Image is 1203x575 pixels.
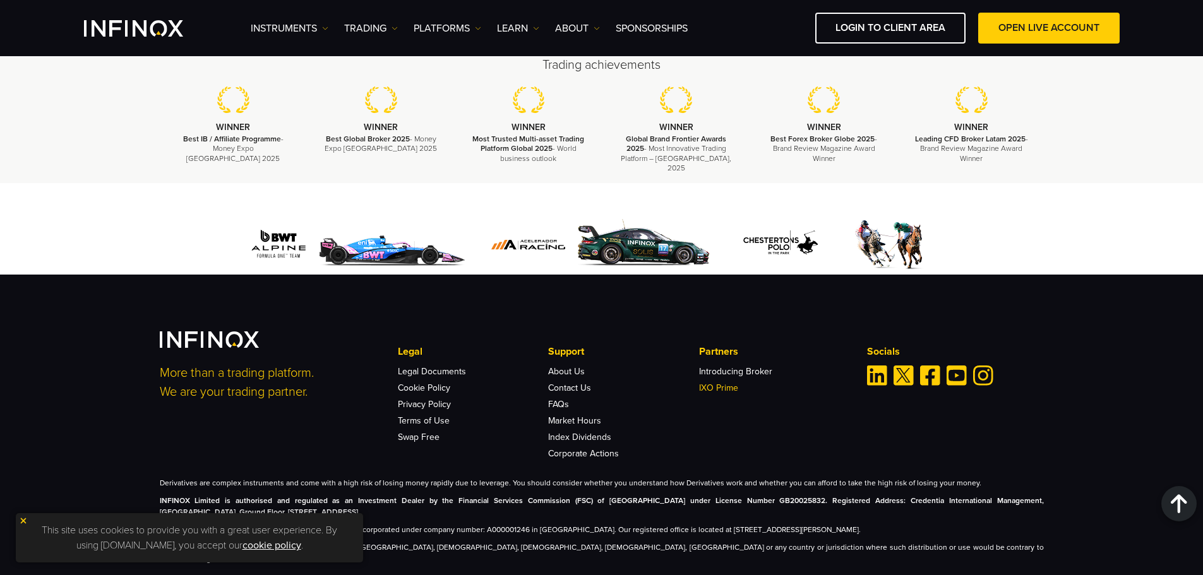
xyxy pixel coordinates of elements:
a: Cookie Policy [398,382,450,393]
h2: Trading achievements [160,56,1044,74]
a: Linkedin [867,365,887,386]
a: About Us [548,366,585,377]
strong: WINNER [216,122,250,133]
p: - Most Innovative Trading Platform – [GEOGRAPHIC_DATA], 2025 [618,134,734,173]
a: Swap Free [398,432,440,442]
strong: WINNER [364,122,398,133]
p: Legal [398,344,548,359]
p: - Money Expo [GEOGRAPHIC_DATA] 2025 [323,134,439,153]
strong: WINNER [954,122,988,133]
a: Twitter [894,365,914,386]
a: Market Hours [548,415,601,426]
a: SPONSORSHIPS [616,21,688,36]
a: PLATFORMS [414,21,481,36]
strong: Most Trusted Multi-asset Trading Platform Global 2025 [472,134,584,153]
strong: INFINOX Limited is authorised and regulated as an Investment Dealer by the Financial Services Com... [160,496,1044,516]
strong: Best Global Broker 2025 [326,134,410,143]
p: More than a trading platform. We are your trading partner. [160,364,381,401]
a: TRADING [344,21,398,36]
p: - Brand Review Magazine Award Winner [766,134,882,163]
a: Instagram [973,365,993,386]
img: yellow close icon [19,516,28,525]
p: Support [548,344,698,359]
p: Derivatives are complex instruments and come with a high risk of losing money rapidly due to leve... [160,477,1044,489]
strong: WINNER [512,122,546,133]
a: Contact Us [548,382,591,393]
a: Facebook [920,365,940,386]
strong: WINNER [659,122,693,133]
a: cookie policy [242,539,301,552]
strong: Leading CFD Broker Latam 2025 [915,134,1026,143]
strong: Best Forex Broker Globe 2025 [770,134,875,143]
p: - Money Expo [GEOGRAPHIC_DATA] 2025 [176,134,292,163]
p: This site uses cookies to provide you with a great user experience. By using [DOMAIN_NAME], you a... [22,519,357,556]
p: Partners [699,344,849,359]
a: FAQs [548,399,569,410]
strong: Best IB / Affiliate Programme [183,134,281,143]
a: OPEN LIVE ACCOUNT [978,13,1120,44]
a: Terms of Use [398,415,450,426]
a: Index Dividends [548,432,611,442]
a: ABOUT [555,21,600,36]
p: - World business outlook [470,134,587,163]
strong: Global Brand Frontier Awards 2025 [626,134,726,153]
p: Socials [867,344,1044,359]
p: The information on this site is not directed at residents of [GEOGRAPHIC_DATA], [DEMOGRAPHIC_DATA... [160,542,1044,564]
a: Corporate Actions [548,448,619,459]
a: IXO Prime [699,382,738,393]
a: Learn [497,21,539,36]
p: - Brand Review Magazine Award Winner [913,134,1029,163]
a: Introducing Broker [699,366,772,377]
strong: WINNER [807,122,841,133]
p: INFINOX Global Limited, trading as INFINOX is a company incorporated under company number: A00000... [160,524,1044,535]
a: Instruments [251,21,328,36]
a: Legal Documents [398,366,466,377]
a: LOGIN TO CLIENT AREA [815,13,966,44]
a: INFINOX Logo [84,20,213,37]
a: Privacy Policy [398,399,451,410]
a: Youtube [947,365,967,386]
